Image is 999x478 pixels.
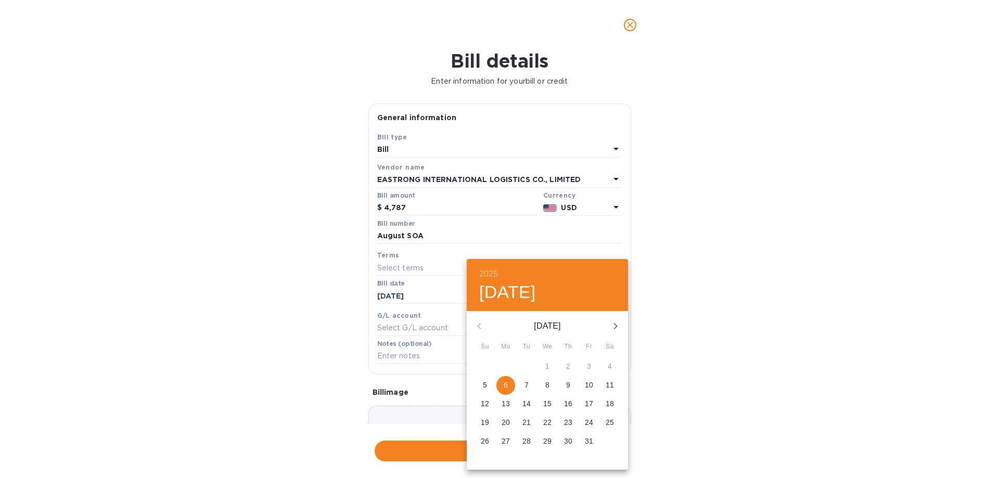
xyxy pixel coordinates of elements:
p: 25 [606,417,614,428]
button: 8 [538,376,557,395]
p: 7 [524,380,529,390]
button: 10 [580,376,598,395]
p: 23 [564,417,572,428]
button: 25 [600,414,619,432]
button: 17 [580,395,598,414]
p: 28 [522,436,531,446]
p: 26 [481,436,489,446]
p: 11 [606,380,614,390]
p: 29 [543,436,552,446]
p: 14 [522,398,531,409]
span: We [538,342,557,352]
button: 27 [496,432,515,451]
p: 18 [606,398,614,409]
p: 12 [481,398,489,409]
button: 15 [538,395,557,414]
button: 2025 [479,267,498,281]
span: Th [559,342,578,352]
p: 13 [502,398,510,409]
p: 8 [545,380,549,390]
button: 31 [580,432,598,451]
button: 20 [496,414,515,432]
p: 30 [564,436,572,446]
p: [DATE] [492,320,603,332]
button: 14 [517,395,536,414]
button: [DATE] [479,281,536,303]
button: 9 [559,376,578,395]
p: 22 [543,417,552,428]
button: 12 [476,395,494,414]
button: 18 [600,395,619,414]
p: 10 [585,380,593,390]
button: 13 [496,395,515,414]
button: 28 [517,432,536,451]
p: 31 [585,436,593,446]
button: 5 [476,376,494,395]
p: 20 [502,417,510,428]
p: 19 [481,417,489,428]
p: 5 [483,380,487,390]
span: Fr [580,342,598,352]
p: 21 [522,417,531,428]
button: 21 [517,414,536,432]
p: 27 [502,436,510,446]
button: 6 [496,376,515,395]
button: 22 [538,414,557,432]
button: 30 [559,432,578,451]
span: Tu [517,342,536,352]
span: Mo [496,342,515,352]
p: 15 [543,398,552,409]
button: 7 [517,376,536,395]
button: 26 [476,432,494,451]
button: 24 [580,414,598,432]
span: Sa [600,342,619,352]
p: 24 [585,417,593,428]
p: 9 [566,380,570,390]
button: 29 [538,432,557,451]
p: 17 [585,398,593,409]
button: 19 [476,414,494,432]
span: Su [476,342,494,352]
p: 6 [504,380,508,390]
button: 11 [600,376,619,395]
button: 23 [559,414,578,432]
p: 16 [564,398,572,409]
button: 16 [559,395,578,414]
